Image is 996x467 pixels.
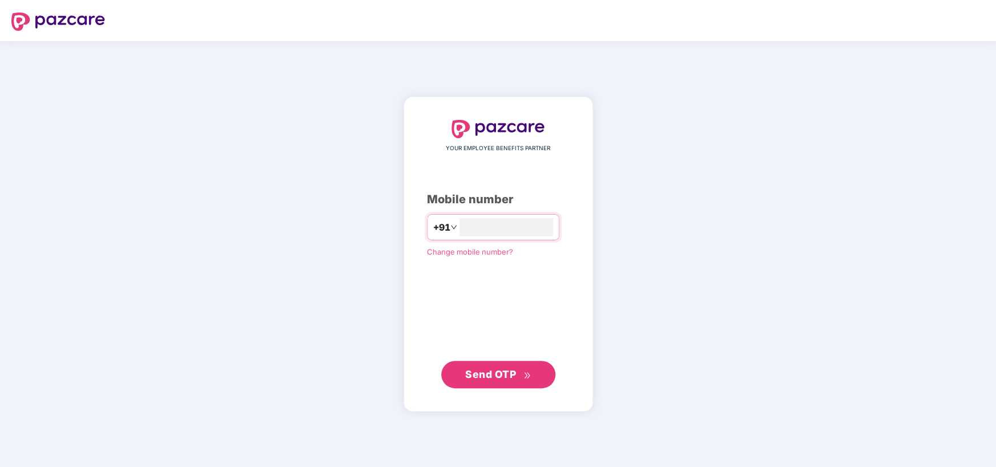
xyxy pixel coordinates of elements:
span: Send OTP [465,368,516,380]
button: Send OTPdouble-right [441,361,555,388]
span: down [450,224,457,231]
span: +91 [433,220,450,235]
span: double-right [523,372,531,379]
span: YOUR EMPLOYEE BENEFITS PARTNER [446,144,550,153]
div: Mobile number [427,191,570,208]
img: logo [11,13,105,31]
a: Change mobile number? [427,247,513,256]
img: logo [451,120,545,138]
